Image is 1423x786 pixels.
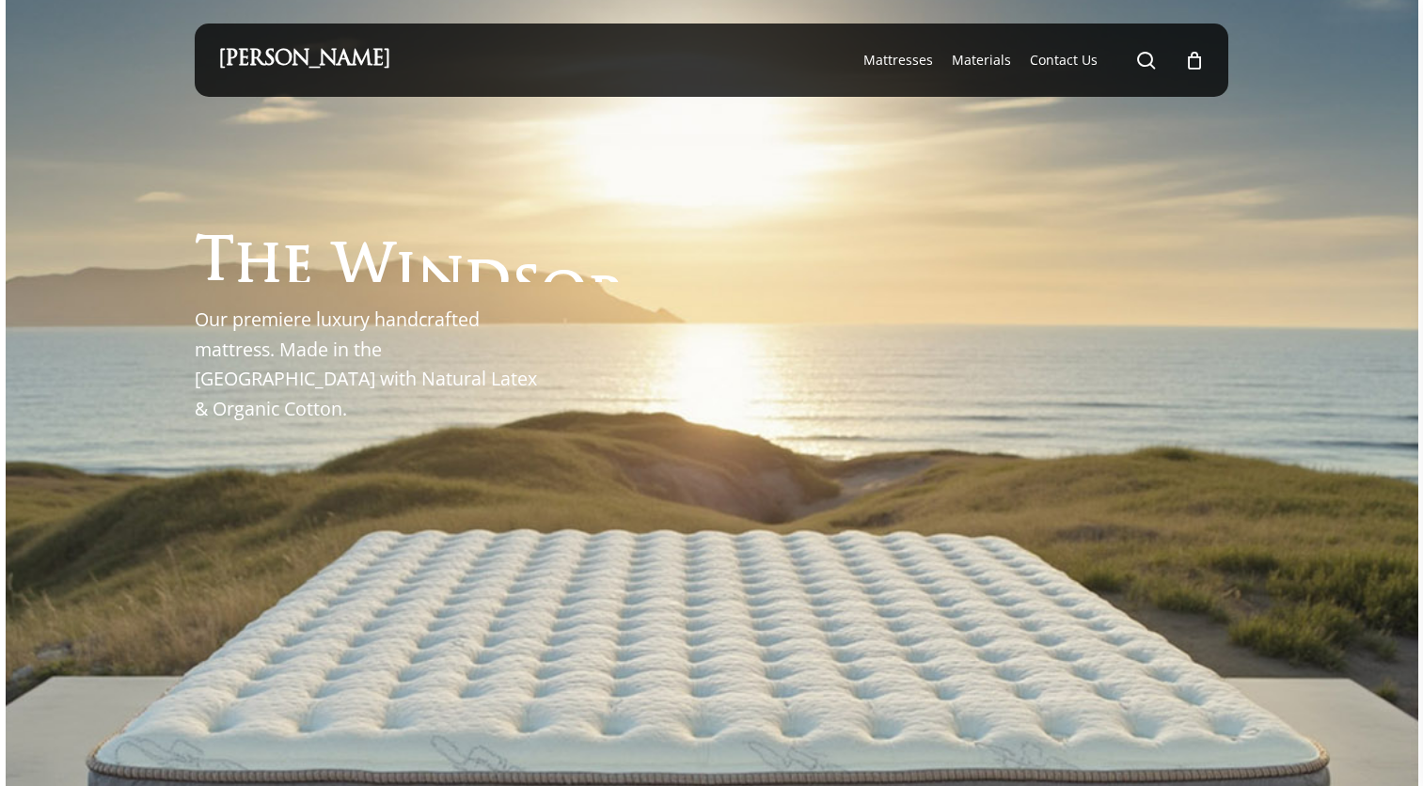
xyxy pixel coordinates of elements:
span: W [332,244,395,301]
span: o [541,265,587,322]
span: r [587,271,626,328]
span: Materials [952,51,1011,69]
span: s [511,259,541,317]
nav: Main Menu [854,24,1205,97]
p: Our premiere luxury handcrafted mattress. Made in the [GEOGRAPHIC_DATA] with Natural Latex & Orga... [195,305,547,423]
span: Contact Us [1030,51,1098,69]
a: Contact Us [1030,51,1098,70]
a: Mattresses [863,51,933,70]
span: d [465,255,511,312]
span: n [417,251,465,308]
span: h [234,239,282,296]
a: Materials [952,51,1011,70]
span: T [195,236,234,293]
h1: The Windsor [195,225,626,282]
span: Mattresses [863,51,933,69]
span: e [282,241,313,298]
span: i [395,247,417,305]
a: [PERSON_NAME] [218,50,390,71]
